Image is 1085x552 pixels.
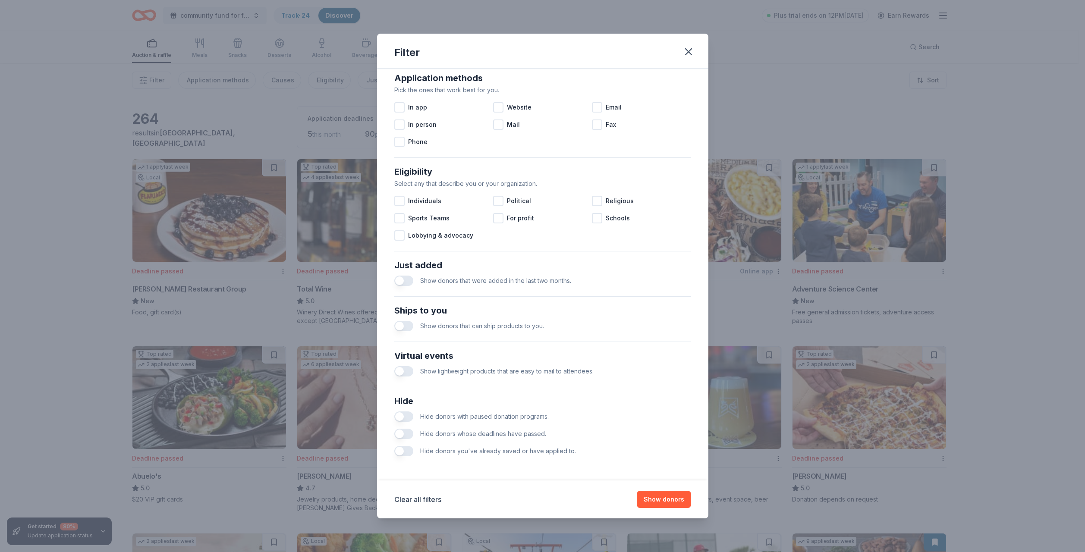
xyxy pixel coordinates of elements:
[394,165,691,179] div: Eligibility
[408,196,441,206] span: Individuals
[408,213,450,223] span: Sports Teams
[507,119,520,130] span: Mail
[606,196,634,206] span: Religious
[394,46,420,60] div: Filter
[408,137,428,147] span: Phone
[606,119,616,130] span: Fax
[606,102,622,113] span: Email
[420,367,594,375] span: Show lightweight products that are easy to mail to attendees.
[507,213,534,223] span: For profit
[420,413,549,420] span: Hide donors with paused donation programs.
[394,258,691,272] div: Just added
[420,447,576,455] span: Hide donors you've already saved or have applied to.
[507,196,531,206] span: Political
[420,322,544,329] span: Show donors that can ship products to you.
[394,349,691,363] div: Virtual events
[394,494,441,505] button: Clear all filters
[408,230,473,241] span: Lobbying & advocacy
[408,119,437,130] span: In person
[637,491,691,508] button: Show donors
[394,85,691,95] div: Pick the ones that work best for you.
[408,102,427,113] span: In app
[507,102,531,113] span: Website
[420,430,546,437] span: Hide donors whose deadlines have passed.
[394,394,691,408] div: Hide
[394,179,691,189] div: Select any that describe you or your organization.
[394,304,691,317] div: Ships to you
[606,213,630,223] span: Schools
[394,71,691,85] div: Application methods
[420,277,571,284] span: Show donors that were added in the last two months.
